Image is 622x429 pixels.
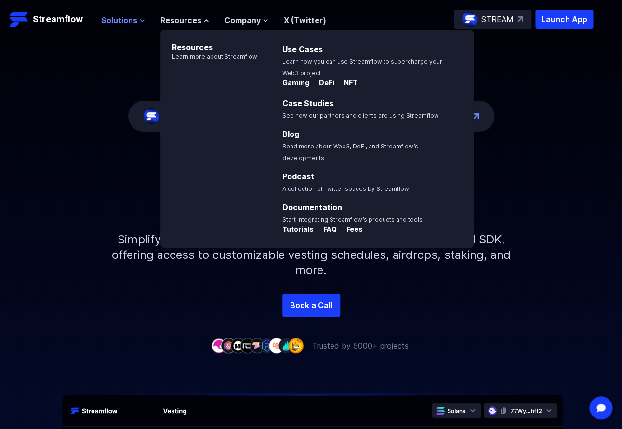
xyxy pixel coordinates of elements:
span: Learn how you can use Streamflow to supercharge your Web3 project [282,58,442,77]
img: company-4 [240,338,255,353]
p: Simplify your token distribution with Streamflow's Application and SDK, offering access to custom... [104,216,518,294]
a: Tutorials [282,226,315,235]
img: company-9 [288,338,304,353]
p: Fees [338,225,362,234]
div: Open Intercom Messenger [589,396,612,419]
a: Book a Call [282,294,340,317]
a: Documentation [282,202,342,212]
p: Tutorials [282,225,313,234]
button: Solutions [101,14,145,26]
a: Podcast [282,172,314,181]
span: See how our partners and clients are using Streamflow [282,112,438,119]
a: STREAM [454,10,531,29]
img: top-right-arrow.png [473,113,479,119]
a: Streamflow [10,10,92,29]
p: Trusted by 5000+ projects [312,340,409,351]
span: Start integrating Streamflow’s products and tools [282,216,422,223]
a: Case Studies [282,98,333,108]
a: Blog [282,129,299,139]
img: company-6 [259,338,275,353]
p: Resources [160,30,257,53]
p: STREAM [481,13,514,25]
img: Streamflow Logo [10,10,29,29]
a: Fees [338,226,362,235]
img: company-3 [230,338,246,353]
img: company-7 [269,338,284,353]
span: Read more about Web3, DeFi, and Streamflow’s developments [282,143,418,161]
button: Resources [160,14,209,26]
span: Solutions [101,14,137,26]
p: FAQ [315,225,336,234]
a: X (Twitter) [284,15,326,25]
span: Company [225,14,261,26]
a: FAQ [315,226,338,235]
p: DeFi [311,78,334,88]
img: top-right-arrow.svg [517,16,523,22]
a: Use Cases [282,44,322,54]
button: Launch App [535,10,593,29]
a: NFT [336,79,357,89]
p: NFT [336,78,357,88]
img: company-5 [250,338,265,353]
img: company-1 [211,338,226,353]
p: Learn more about Streamflow [160,53,257,61]
a: Gaming [282,79,311,89]
h1: Token management infrastructure [94,155,528,216]
p: Streamflow [33,13,83,26]
img: company-2 [221,338,236,353]
img: streamflow-logo-circle.png [144,108,159,124]
span: Resources [160,14,201,26]
p: Gaming [282,78,309,88]
button: Company [225,14,268,26]
img: company-8 [278,338,294,353]
img: streamflow-logo-circle.png [462,12,477,27]
a: DeFi [311,79,336,89]
span: A collection of Twitter spaces by Streamflow [282,185,409,192]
